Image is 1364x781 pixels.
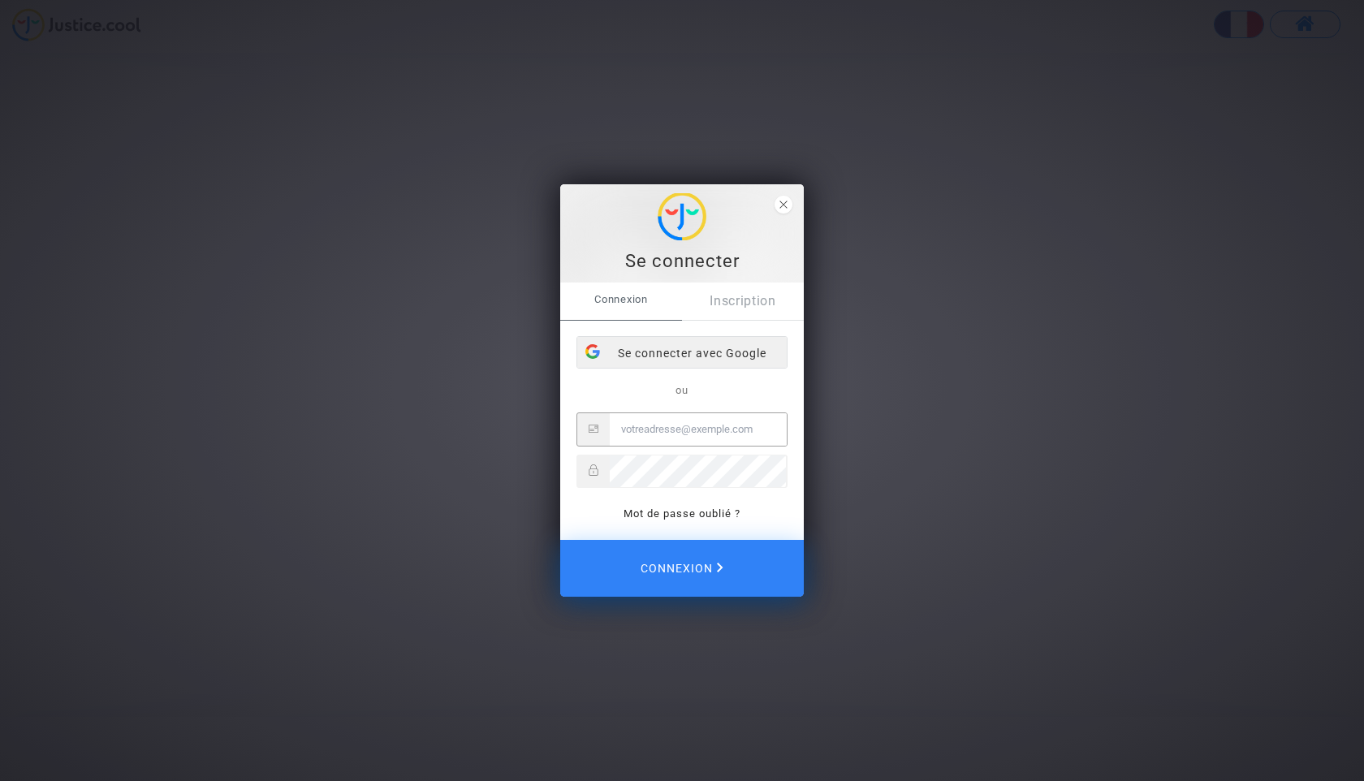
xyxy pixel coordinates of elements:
span: ou [676,384,688,396]
a: Mot de passe oublié ? [624,507,740,520]
a: Inscription [682,283,804,320]
span: Connexion [560,283,682,317]
input: Email [610,413,787,446]
button: Connexion [560,540,804,597]
input: Password [610,455,786,488]
div: Se connecter [569,249,795,274]
span: Connexion [641,551,723,585]
span: close [775,196,792,214]
div: Se connecter avec Google [577,337,787,369]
